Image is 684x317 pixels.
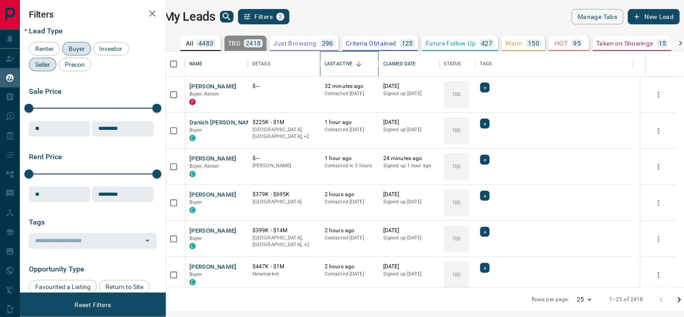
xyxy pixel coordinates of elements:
[383,234,435,242] p: Signed up [DATE]
[29,9,157,20] h2: Filters
[383,90,435,97] p: Signed up [DATE]
[59,58,91,71] div: Precon
[277,14,284,20] span: 2
[252,191,316,198] p: $379K - $695K
[444,51,461,77] div: Status
[532,296,569,303] p: Rows per page:
[325,263,374,271] p: 2 hours ago
[189,127,202,133] span: Buyer
[476,51,633,77] div: Tags
[480,227,490,237] div: +
[325,90,374,97] p: Contacted [DATE]
[189,163,220,169] span: Buyer, Renter
[383,119,435,126] p: [DATE]
[528,40,539,46] p: 150
[29,152,62,161] span: Rent Price
[383,263,435,271] p: [DATE]
[383,155,435,162] p: 24 minutes ago
[189,271,202,277] span: Buyer
[29,218,45,226] span: Tags
[62,42,91,55] div: Buyer
[555,40,568,46] p: HOT
[186,40,193,46] p: All
[383,191,435,198] p: [DATE]
[32,61,53,68] span: Seller
[383,227,435,234] p: [DATE]
[248,51,320,77] div: Details
[189,199,202,205] span: Buyer
[652,196,666,210] button: more
[189,83,237,91] button: [PERSON_NAME]
[325,198,374,206] p: Contacted [DATE]
[383,126,435,133] p: Signed up [DATE]
[198,40,214,46] p: 4483
[452,235,461,242] p: TBD
[29,265,84,273] span: Opportunity Type
[320,51,379,77] div: Last Active
[325,162,374,170] p: Contacted in 3 hours
[252,234,316,248] p: Midtown | Central, Toronto
[189,243,196,249] div: condos.ca
[32,45,57,52] span: Renter
[325,51,353,77] div: Last Active
[383,198,435,206] p: Signed up [DATE]
[597,40,654,46] p: Taken on Showings
[325,227,374,234] p: 2 hours ago
[325,83,374,90] p: 32 minutes ago
[426,40,476,46] p: Future Follow Up
[652,160,666,174] button: more
[480,83,490,92] div: +
[628,9,680,24] button: New Lead
[252,155,316,162] p: $---
[480,51,492,77] div: Tags
[325,271,374,278] p: Contacted [DATE]
[29,27,63,35] span: Lead Type
[29,87,62,96] span: Sale Price
[483,83,487,92] span: +
[189,119,257,127] button: Danish [PERSON_NAME]
[252,198,316,206] p: [GEOGRAPHIC_DATA]
[325,234,374,242] p: Contacted [DATE]
[62,61,88,68] span: Precon
[189,191,237,199] button: [PERSON_NAME]
[505,40,523,46] p: Warm
[452,127,461,134] p: TBD
[164,9,216,24] h1: My Leads
[252,126,316,140] p: East York, Toronto
[652,232,666,246] button: more
[480,191,490,201] div: +
[185,51,248,77] div: Name
[383,271,435,278] p: Signed up [DATE]
[573,293,595,306] div: 25
[483,119,487,128] span: +
[189,171,196,177] div: condos.ca
[652,124,666,138] button: more
[659,40,666,46] p: 15
[346,40,396,46] p: Criteria Obtained
[99,280,150,294] div: Return to Site
[32,283,94,290] span: Favourited a Listing
[480,155,490,165] div: +
[383,83,435,90] p: [DATE]
[252,51,271,77] div: Details
[228,40,240,46] p: TBD
[452,271,461,278] p: TBD
[252,227,316,234] p: $399K - $14M
[383,162,435,170] p: Signed up 1 hour ago
[189,91,220,97] span: Buyer, Renter
[325,126,374,133] p: Contacted [DATE]
[322,40,333,46] p: 296
[610,296,644,303] p: 1–25 of 2418
[482,40,493,46] p: 427
[452,199,461,206] p: TBD
[189,207,196,213] div: condos.ca
[483,191,487,200] span: +
[189,155,237,163] button: [PERSON_NAME]
[252,119,316,126] p: $225K - $1M
[189,235,202,241] span: Buyer
[102,283,147,290] span: Return to Site
[383,51,416,77] div: Claimed Date
[652,268,666,282] button: more
[96,45,126,52] span: Investor
[69,297,117,312] button: Reset Filters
